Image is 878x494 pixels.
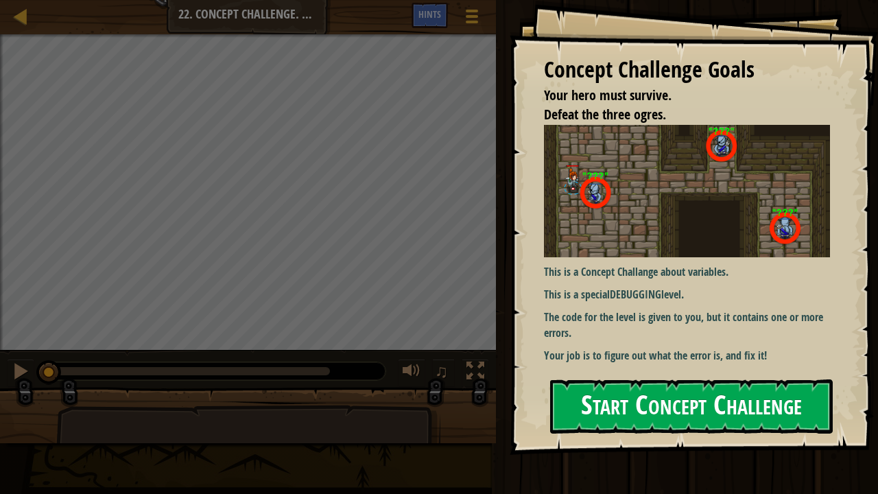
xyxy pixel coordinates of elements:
button: Toggle fullscreen [462,359,489,387]
p: Your job is to figure out what the error is, and fix it! [544,348,840,364]
li: Defeat the three ogres. [527,105,827,125]
button: Ctrl + P: Pause [7,359,34,387]
p: This is a Concept Challange about variables. [544,264,840,280]
div: Concept Challenge Goals [544,54,830,86]
p: The code for the level is given to you, but it contains one or more errors. [544,309,840,341]
span: Hints [418,8,441,21]
img: Master of names [544,125,840,257]
button: Show game menu [455,3,489,35]
p: This is a special level. [544,287,840,303]
button: Adjust volume [398,359,425,387]
strong: DEBUGGING [610,287,661,302]
span: ♫ [435,361,449,381]
li: Your hero must survive. [527,86,827,106]
button: Start Concept Challenge [550,379,833,434]
span: Defeat the three ogres. [544,105,666,123]
button: ♫ [432,359,455,387]
span: Your hero must survive. [544,86,672,104]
